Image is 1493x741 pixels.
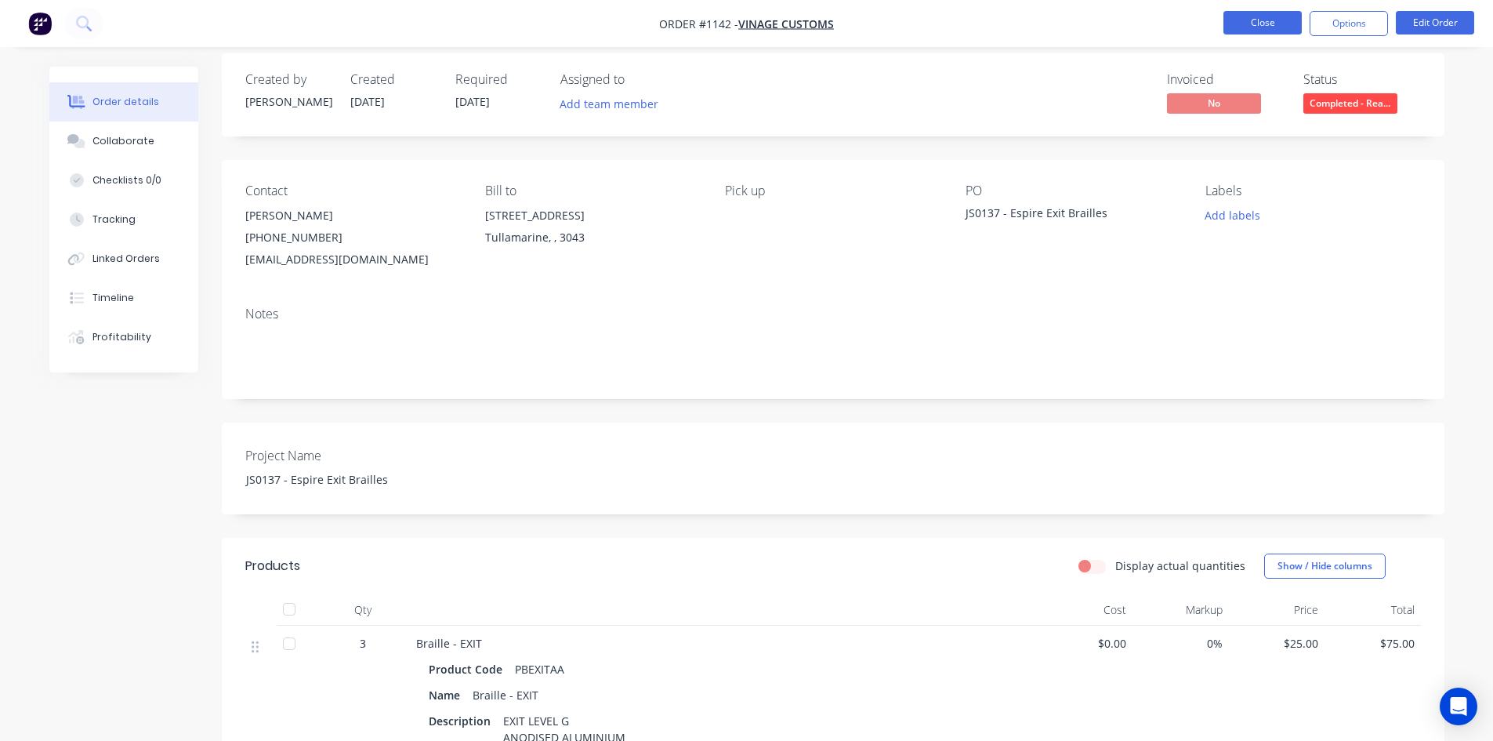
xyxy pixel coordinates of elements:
[245,249,460,271] div: [EMAIL_ADDRESS][DOMAIN_NAME]
[1440,688,1477,725] div: Open Intercom Messenger
[1167,72,1285,87] div: Invoiced
[466,684,545,706] div: Braille - EXIT
[966,205,1161,227] div: JS0137 - Espire Exit Brailles
[1310,11,1388,36] button: Options
[245,557,300,576] div: Products
[1139,635,1223,652] span: 0%
[429,684,466,706] div: Name
[560,72,717,87] div: Assigned to
[509,658,571,681] div: PBEXITAA
[1303,72,1421,87] div: Status
[245,72,332,87] div: Created by
[360,635,366,652] span: 3
[1396,11,1474,35] button: Edit Order
[560,93,667,114] button: Add team member
[245,93,332,110] div: [PERSON_NAME]
[92,173,161,187] div: Checklists 0/0
[245,183,460,198] div: Contact
[49,161,198,200] button: Checklists 0/0
[350,72,437,87] div: Created
[485,205,700,227] div: [STREET_ADDRESS]
[416,636,482,651] span: Braille - EXIT
[49,318,198,357] button: Profitability
[245,205,460,271] div: [PERSON_NAME][PHONE_NUMBER][EMAIL_ADDRESS][DOMAIN_NAME]
[1132,594,1229,626] div: Markup
[485,183,700,198] div: Bill to
[49,122,198,161] button: Collaborate
[738,16,834,31] a: Vinage Customs
[1115,558,1245,574] label: Display actual quantities
[659,16,738,31] span: Order #1142 -
[1205,183,1420,198] div: Labels
[455,72,542,87] div: Required
[1331,635,1415,652] span: $75.00
[1037,594,1133,626] div: Cost
[49,82,198,122] button: Order details
[725,183,940,198] div: Pick up
[455,94,490,109] span: [DATE]
[485,205,700,255] div: [STREET_ADDRESS]Tullamarine, , 3043
[1303,93,1397,117] button: Completed - Rea...
[316,594,410,626] div: Qty
[92,330,151,344] div: Profitability
[485,227,700,249] div: Tullamarine, , 3043
[551,93,666,114] button: Add team member
[49,278,198,318] button: Timeline
[1229,594,1325,626] div: Price
[1324,594,1421,626] div: Total
[1197,205,1269,226] button: Add labels
[429,658,509,681] div: Product Code
[92,134,154,148] div: Collaborate
[1043,635,1127,652] span: $0.00
[966,183,1180,198] div: PO
[234,468,429,491] div: JS0137 - Espire Exit Brailles
[92,291,134,305] div: Timeline
[1223,11,1302,35] button: Close
[49,200,198,239] button: Tracking
[245,307,1421,321] div: Notes
[92,252,160,266] div: Linked Orders
[92,212,136,227] div: Tracking
[1167,93,1261,113] span: No
[92,95,159,109] div: Order details
[245,227,460,249] div: [PHONE_NUMBER]
[1235,635,1319,652] span: $25.00
[429,710,497,732] div: Description
[49,239,198,278] button: Linked Orders
[1303,93,1397,113] span: Completed - Rea...
[245,446,441,465] label: Project Name
[350,94,385,109] span: [DATE]
[28,12,52,35] img: Factory
[1264,554,1386,579] button: Show / Hide columns
[245,205,460,227] div: [PERSON_NAME]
